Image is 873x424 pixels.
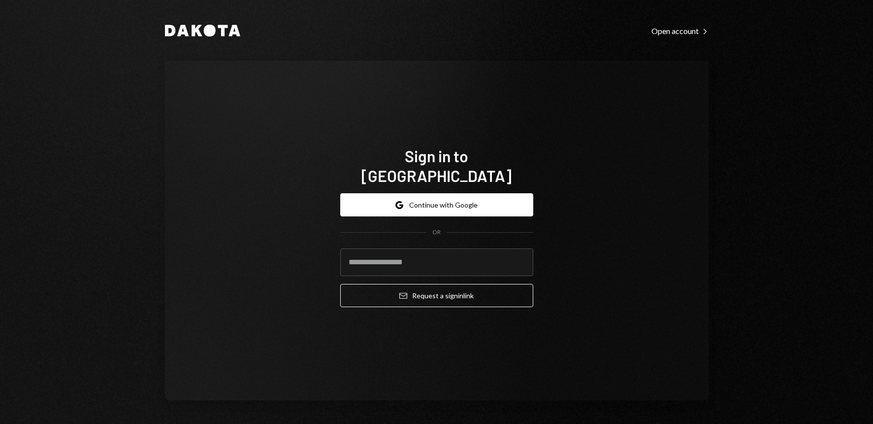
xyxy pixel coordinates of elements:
a: Open account [651,25,709,36]
h1: Sign in to [GEOGRAPHIC_DATA] [340,146,533,185]
div: OR [432,228,441,237]
div: Open account [651,26,709,36]
button: Request a signinlink [340,284,533,307]
button: Continue with Google [340,193,533,216]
